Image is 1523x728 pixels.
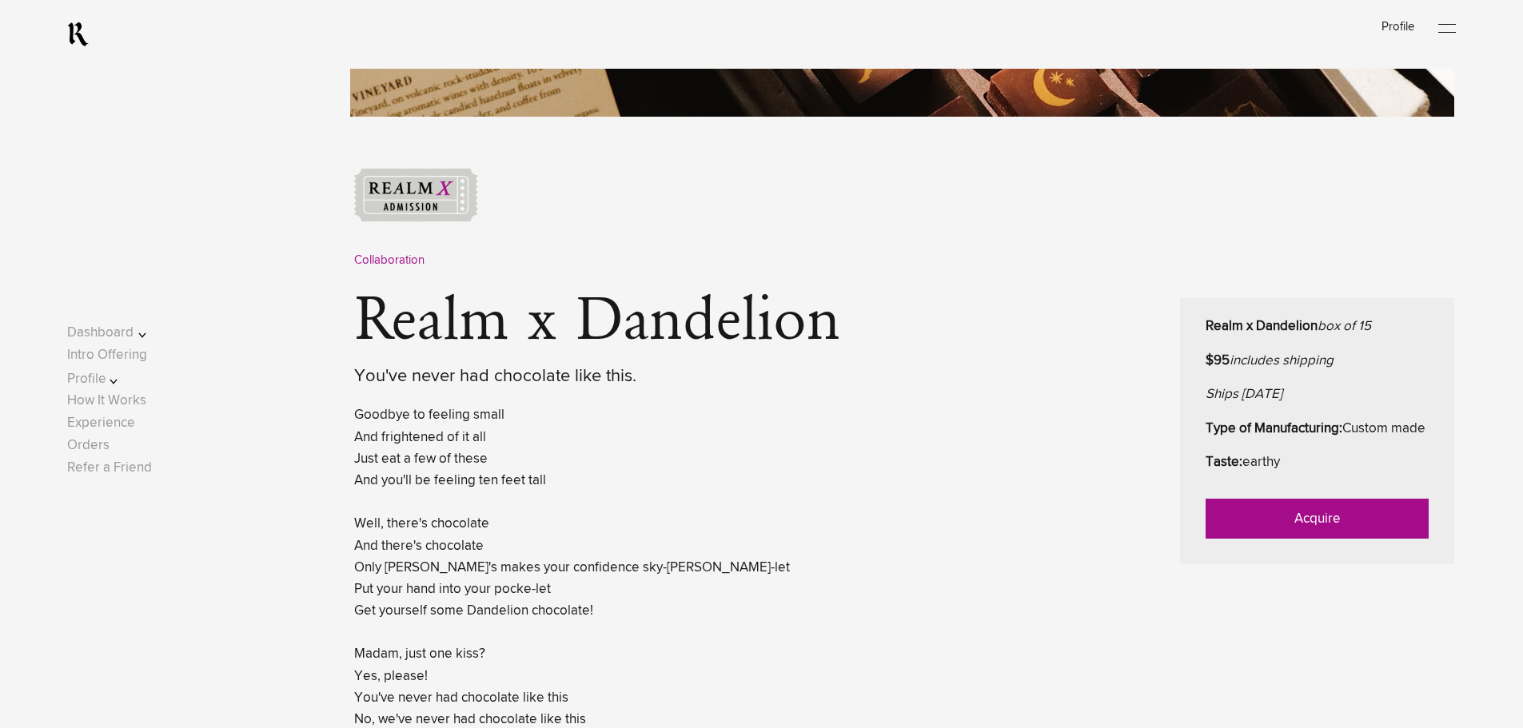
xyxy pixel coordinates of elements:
a: Acquire [1206,499,1429,539]
button: Profile [67,368,169,390]
div: You've never had chocolate like this. [354,364,1132,389]
a: Orders [67,439,110,452]
strong: Realm x Dandelion [1206,320,1318,333]
strong: Type of Manufacturing: [1206,422,1342,436]
strong: $95 [1206,354,1230,368]
strong: Taste: [1206,455,1242,469]
em: box of 15 [1318,320,1371,333]
a: How It Works [67,394,146,408]
img: ticket-graphic.png [354,168,478,223]
a: Experience [67,416,135,430]
p: Custom made [1206,419,1429,440]
div: Collaboration [354,251,1454,270]
a: Profile [1381,21,1414,33]
em: includes shipping [1230,354,1334,368]
h1: Realm x Dandelion [354,290,1180,389]
a: Intro Offering [67,348,147,362]
a: Refer a Friend [67,461,152,475]
a: RealmCellars [67,22,89,47]
button: Dashboard [67,322,169,344]
em: Ships [DATE] [1206,388,1282,401]
p: earthy [1206,452,1429,473]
